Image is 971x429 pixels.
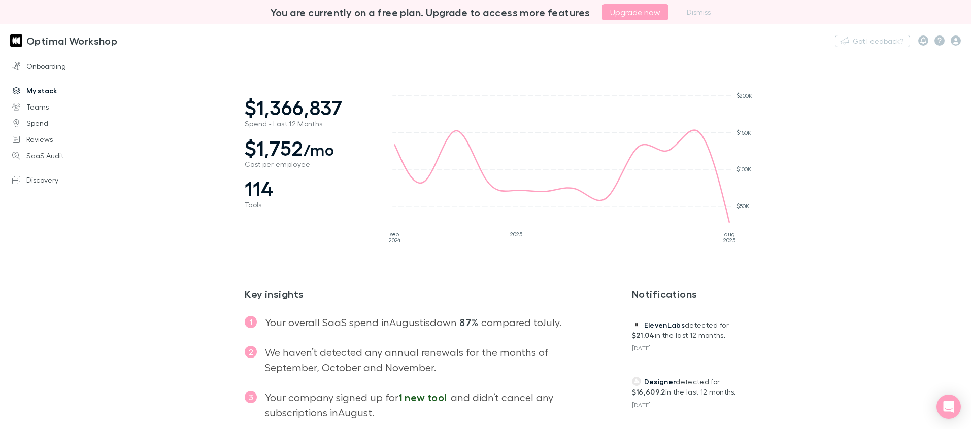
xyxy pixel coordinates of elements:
[271,6,590,18] h3: You are currently on a free plan. Upgrade to access more features
[245,391,257,403] span: 3
[644,377,676,386] span: Designer
[510,231,522,237] tspan: 2025
[723,237,735,243] tspan: 2025
[2,83,129,99] a: My stack
[724,231,735,237] tspan: aug
[265,391,553,418] span: Your company signed up for and didn’t cancel any subscriptions in August .
[2,99,129,115] a: Teams
[835,35,910,47] button: Got Feedback?
[2,115,129,131] a: Spend
[304,139,334,159] span: /mo
[632,387,665,396] strong: $16,609.2
[2,172,129,188] a: Discovery
[632,340,752,352] div: [DATE]
[245,160,372,168] span: Cost per employee
[4,28,123,53] a: Optimal Workshop
[2,148,129,164] a: SaaS Audit
[2,131,129,148] a: Reviews
[245,120,372,128] span: Spend - Last 12 Months
[632,331,655,339] strong: $21.04
[936,395,961,419] div: Open Intercom Messenger
[10,34,22,47] img: Optimal Workshop's Logo
[632,377,676,386] a: Designer
[245,346,257,358] span: 2
[736,166,752,172] tspan: $100K
[390,231,399,237] tspan: sep
[632,397,752,409] div: [DATE]
[736,129,752,136] tspan: $150K
[632,377,752,397] p: detected for in the last 12 months.
[681,6,717,18] button: Dismiss
[644,320,685,329] span: ElevenLabs
[245,201,372,209] span: Tools
[245,176,372,201] span: 114
[245,288,583,300] h2: Key insights
[632,320,685,329] a: ElevenLabs
[26,34,117,47] h3: Optimal Workshop
[632,320,641,329] img: ElevenLabs's Logo
[2,58,129,75] a: Onboarding
[398,391,447,403] span: 1 new tool
[265,316,561,328] span: Your overall SaaS spend in August is down compared to July .
[632,320,752,340] p: detected for in the last 12 months.
[632,288,760,300] h3: Notifications
[265,346,549,373] span: We haven’t detected any annual renewals for the months of September, October and November .
[459,316,478,328] strong: 87%
[389,237,401,243] tspan: 2024
[245,95,372,120] span: $1,366,837
[736,203,750,209] tspan: $50K
[602,4,668,20] button: Upgrade now
[245,316,257,328] span: 1
[736,92,753,99] tspan: $200K
[245,136,372,160] span: $1,752
[632,377,641,386] img: Designer's Logo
